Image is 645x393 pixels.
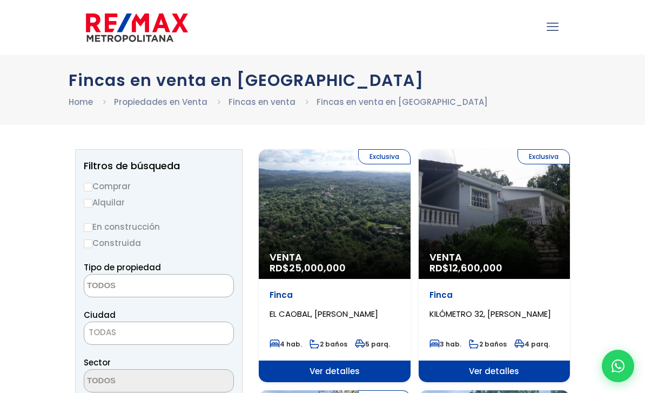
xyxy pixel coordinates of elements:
textarea: Search [84,275,189,298]
a: Exclusiva Venta RD$12,600,000 Finca KILÓMETRO 32, [PERSON_NAME] 3 hab. 2 baños 4 parq. Ver detalles [419,149,570,382]
span: RD$ [429,261,502,275]
span: Ver detalles [419,361,570,382]
span: Venta [270,252,400,263]
span: Ciudad [84,309,116,321]
input: Construida [84,239,92,248]
span: 12,600,000 [449,261,502,275]
input: En construcción [84,223,92,232]
span: 4 hab. [270,339,302,349]
span: Tipo de propiedad [84,262,161,273]
label: Construida [84,236,234,250]
span: TODAS [84,325,233,340]
h2: Filtros de búsqueda [84,161,234,171]
a: Exclusiva Venta RD$25,000,000 Finca EL CAOBAL, [PERSON_NAME] 4 hab. 2 baños 5 parq. Ver detalles [259,149,411,382]
span: 2 baños [469,339,507,349]
span: 25,000,000 [289,261,346,275]
span: 5 parq. [355,339,390,349]
a: Home [69,96,93,108]
img: remax-metropolitana-logo [86,11,188,44]
h1: Fincas en venta en [GEOGRAPHIC_DATA] [69,71,576,90]
span: Exclusiva [358,149,411,164]
label: Alquilar [84,196,234,209]
span: 4 parq. [514,339,550,349]
label: En construcción [84,220,234,234]
input: Comprar [84,183,92,191]
span: Venta [429,252,560,263]
span: EL CAOBAL, [PERSON_NAME] [270,308,378,319]
span: Exclusiva [518,149,570,164]
textarea: Search [84,370,189,393]
span: Ver detalles [259,361,411,382]
a: mobile menu [543,18,562,36]
span: TODAS [84,322,234,345]
span: RD$ [270,261,346,275]
span: TODAS [89,327,116,338]
span: Sector [84,357,111,368]
li: Fincas en venta en [GEOGRAPHIC_DATA] [317,95,488,109]
input: Alquilar [84,199,92,208]
span: KILÓMETRO 32, [PERSON_NAME] [429,308,551,319]
span: 2 baños [310,339,347,349]
a: Fincas en venta [229,96,295,108]
span: 3 hab. [429,339,461,349]
a: Propiedades en Venta [114,96,207,108]
label: Comprar [84,179,234,193]
p: Finca [429,290,560,301]
p: Finca [270,290,400,301]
